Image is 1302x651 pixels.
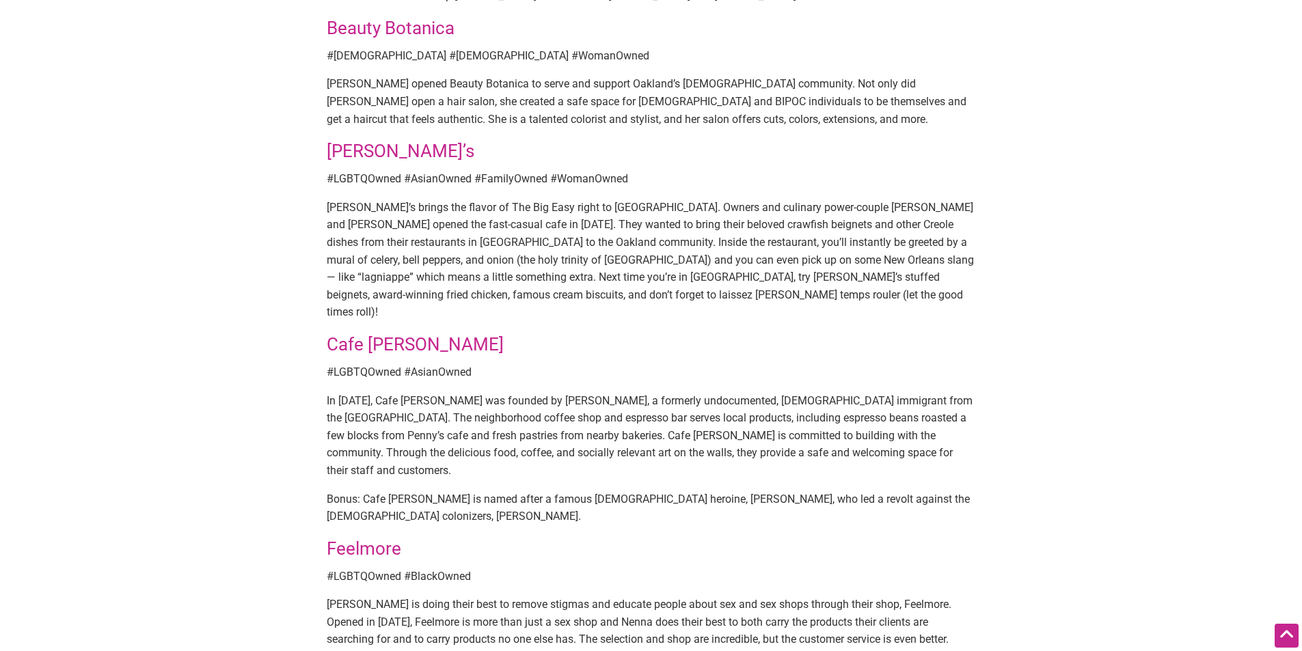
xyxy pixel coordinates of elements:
p: Bonus: Cafe [PERSON_NAME] is named after a famous [DEMOGRAPHIC_DATA] heroine, [PERSON_NAME], who ... [327,490,976,525]
a: Feelmore [327,538,401,559]
p: [PERSON_NAME]’s brings the flavor of The Big Easy right to [GEOGRAPHIC_DATA]. Owners and culinary... [327,199,976,321]
div: Scroll Back to Top [1275,624,1299,648]
p: #LGBTQOwned #BlackOwned [327,568,976,585]
p: #LGBTQOwned #AsianOwned [327,363,976,381]
p: #[DEMOGRAPHIC_DATA] #[DEMOGRAPHIC_DATA] #WomanOwned [327,47,976,65]
a: Cafe [PERSON_NAME] [327,334,504,355]
a: [PERSON_NAME]’s [327,141,474,161]
a: Beauty Botanica [327,18,455,38]
p: #LGBTQOwned #AsianOwned #FamilyOwned #WomanOwned [327,170,976,188]
p: [PERSON_NAME] is doing their best to remove stigmas and educate people about sex and sex shops th... [327,596,976,648]
p: [PERSON_NAME] opened Beauty Botanica to serve and support Oakland’s [DEMOGRAPHIC_DATA] community.... [327,75,976,128]
p: In [DATE], Cafe [PERSON_NAME] was founded by [PERSON_NAME], a formerly undocumented, [DEMOGRAPHIC... [327,392,976,480]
